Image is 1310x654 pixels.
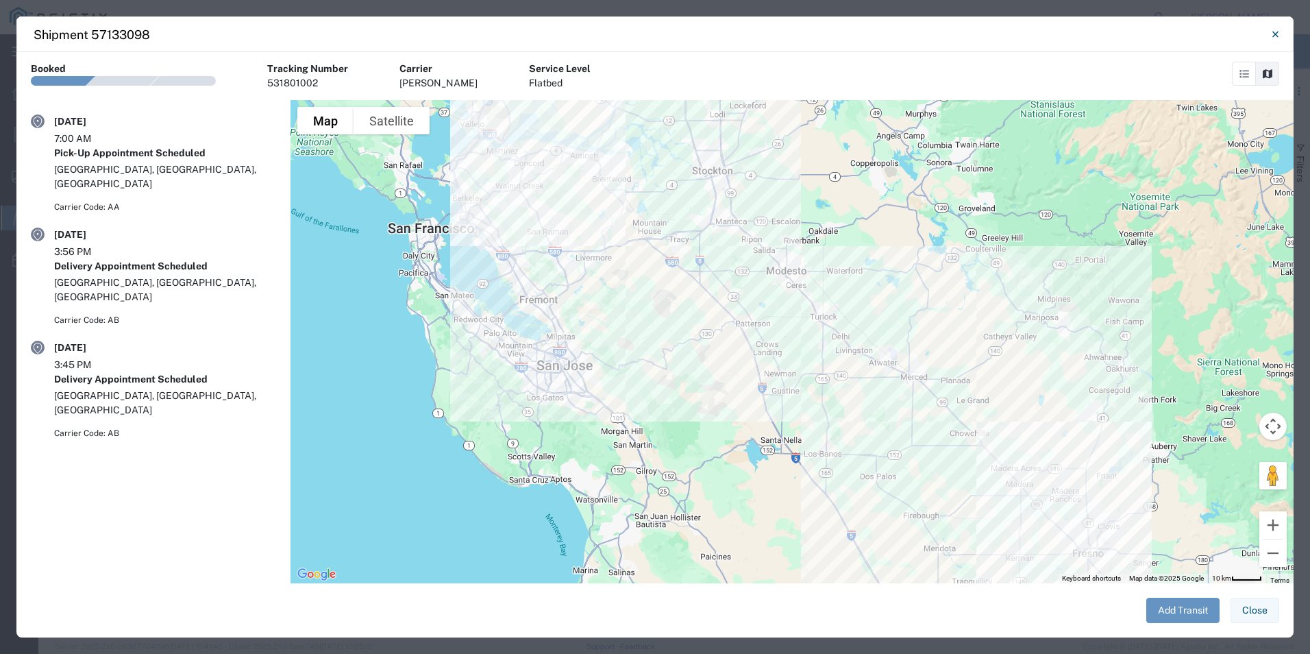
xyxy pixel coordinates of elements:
[529,76,591,90] div: Flatbed
[54,358,123,372] div: 3:45 PM
[54,372,276,387] div: Delivery Appointment Scheduled
[54,132,123,146] div: 7:00 AM
[529,62,591,76] div: Service Level
[54,389,276,417] div: [GEOGRAPHIC_DATA], [GEOGRAPHIC_DATA], [GEOGRAPHIC_DATA]
[54,314,276,326] div: Carrier Code: AB
[1146,598,1220,623] button: Add Transit
[399,76,478,90] div: [PERSON_NAME]
[1129,574,1204,582] span: Map data ©2025 Google
[354,107,430,134] button: Show satellite imagery
[54,427,276,439] div: Carrier Code: AB
[1261,21,1289,48] button: Close
[54,245,123,259] div: 3:56 PM
[34,25,150,44] h4: Shipment 57133098
[1270,577,1289,584] a: Terms
[267,76,348,90] div: 531801002
[294,566,339,583] a: Open this area in Google Maps (opens a new window)
[31,62,66,76] div: Booked
[1231,598,1279,623] button: Close
[54,341,123,355] div: [DATE]
[1208,574,1266,583] button: Map Scale: 10 km per 41 pixels
[1259,540,1287,567] button: Zoom out
[1062,574,1121,583] button: Keyboard shortcuts
[54,228,123,242] div: [DATE]
[1259,511,1287,539] button: Zoom in
[1259,413,1287,440] button: Map camera controls
[54,146,276,160] div: Pick-Up Appointment Scheduled
[54,276,276,304] div: [GEOGRAPHIC_DATA], [GEOGRAPHIC_DATA], [GEOGRAPHIC_DATA]
[54,201,276,213] div: Carrier Code: AA
[54,259,276,274] div: Delivery Appointment Scheduled
[294,566,339,583] img: Google
[399,62,478,76] div: Carrier
[297,107,354,134] button: Show street map
[1259,462,1287,489] button: Drag Pegman onto the map to open Street View
[267,62,348,76] div: Tracking Number
[54,114,123,129] div: [DATE]
[54,162,276,191] div: [GEOGRAPHIC_DATA], [GEOGRAPHIC_DATA], [GEOGRAPHIC_DATA]
[1212,574,1231,582] span: 10 km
